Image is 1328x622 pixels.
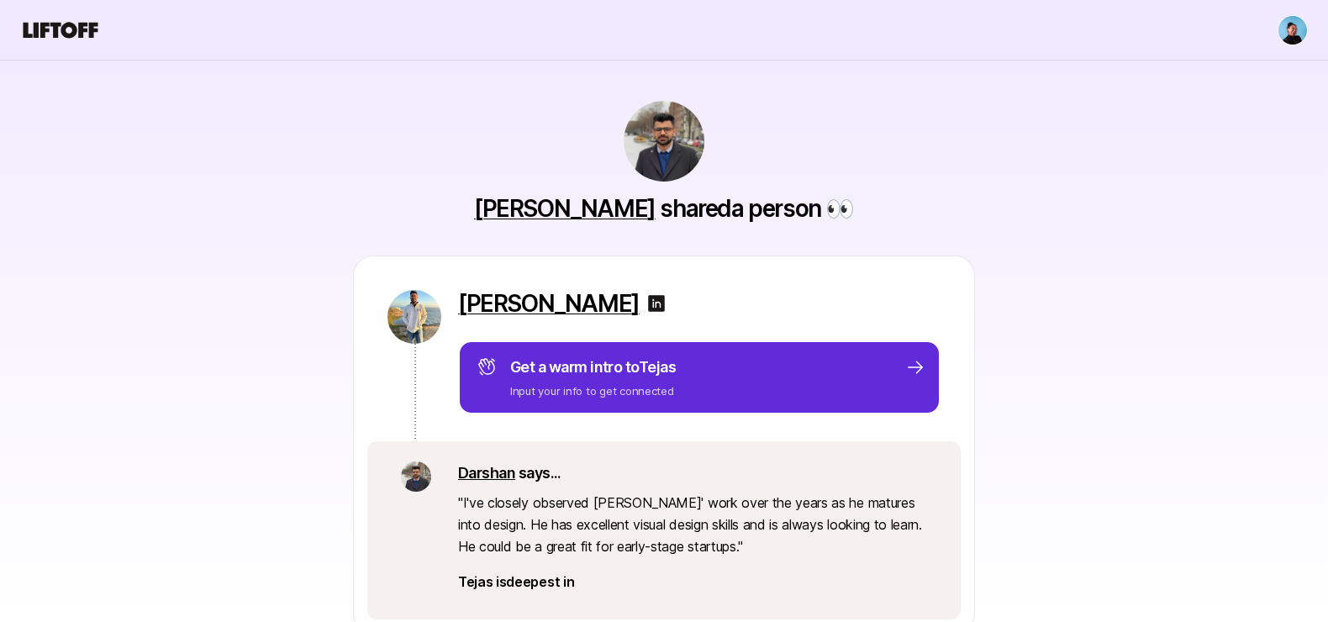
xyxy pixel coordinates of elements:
a: [PERSON_NAME] [458,290,640,317]
span: to Tejas [625,358,676,376]
p: Input your info to get connected [510,382,676,399]
p: " I've closely observed [PERSON_NAME]' work over the years as he matures into design. He has exce... [458,492,927,557]
img: bd4da4d7_5cf5_45b3_8595_1454a3ab2b2e.jpg [624,101,704,182]
p: Tejas is deepest in [458,571,927,593]
img: Janelle Bradley [1278,16,1307,45]
button: Janelle Bradley [1278,15,1308,45]
img: linkedin-logo [646,293,667,314]
img: bd4da4d7_5cf5_45b3_8595_1454a3ab2b2e.jpg [401,461,431,492]
a: Darshan [458,464,515,482]
p: Get a warm intro [510,356,676,379]
a: [PERSON_NAME] [474,194,656,223]
img: 2e5c13dd_5487_4ead_b453_9670a157f0ff.jpg [387,290,441,344]
p: says... [458,461,927,485]
p: shared a person 👀 [474,195,854,222]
